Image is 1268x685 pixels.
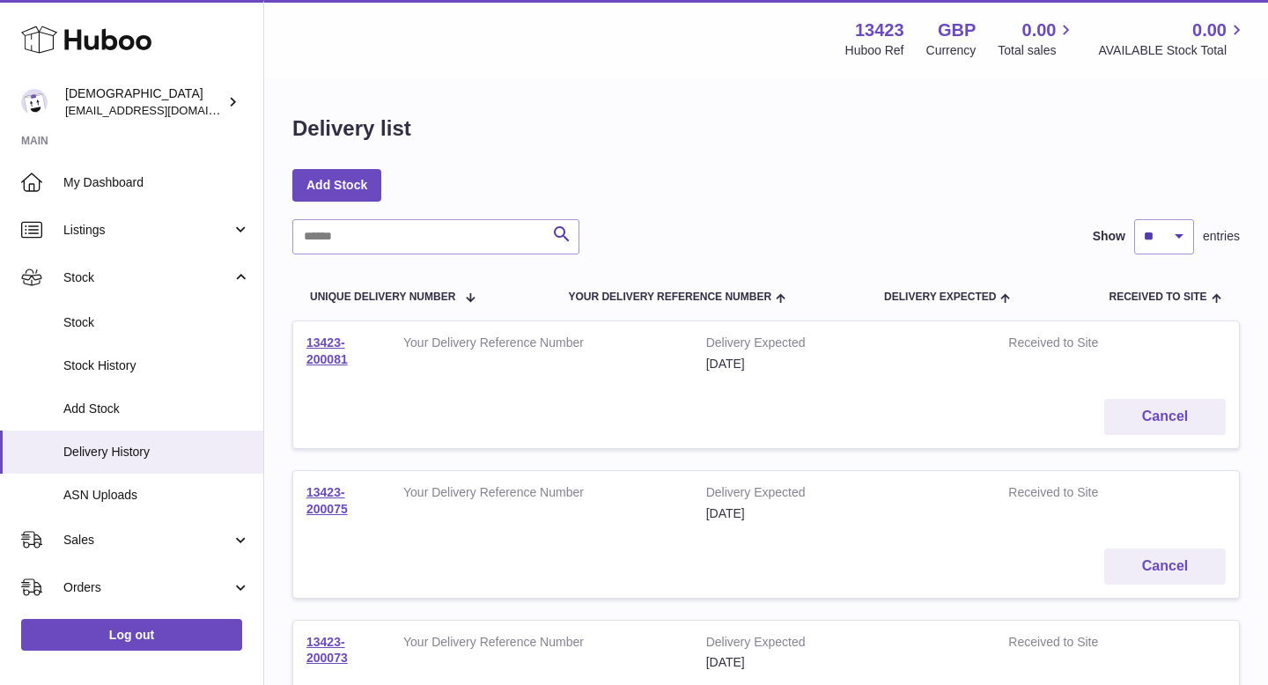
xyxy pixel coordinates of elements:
[63,314,250,331] span: Stock
[998,18,1076,59] a: 0.00 Total sales
[306,485,348,516] a: 13423-200075
[706,634,983,655] strong: Delivery Expected
[706,356,983,372] div: [DATE]
[306,635,348,666] a: 13423-200073
[1104,549,1226,585] button: Cancel
[306,335,348,366] a: 13423-200081
[706,505,983,522] div: [DATE]
[63,269,232,286] span: Stock
[845,42,904,59] div: Huboo Ref
[1093,228,1125,245] label: Show
[1098,42,1247,59] span: AVAILABLE Stock Total
[65,103,259,117] span: [EMAIL_ADDRESS][DOMAIN_NAME]
[884,291,996,303] span: Delivery Expected
[1109,291,1206,303] span: Received to Site
[706,335,983,356] strong: Delivery Expected
[65,85,224,119] div: [DEMOGRAPHIC_DATA]
[21,89,48,115] img: olgazyuz@outlook.com
[1008,634,1152,655] strong: Received to Site
[1203,228,1240,245] span: entries
[403,335,680,356] strong: Your Delivery Reference Number
[63,174,250,191] span: My Dashboard
[1008,335,1152,356] strong: Received to Site
[1098,18,1247,59] a: 0.00 AVAILABLE Stock Total
[63,222,232,239] span: Listings
[926,42,977,59] div: Currency
[63,357,250,374] span: Stock History
[292,114,411,143] h1: Delivery list
[63,444,250,460] span: Delivery History
[63,532,232,549] span: Sales
[706,654,983,671] div: [DATE]
[63,579,232,596] span: Orders
[938,18,976,42] strong: GBP
[855,18,904,42] strong: 13423
[998,42,1076,59] span: Total sales
[63,401,250,417] span: Add Stock
[21,619,242,651] a: Log out
[292,169,381,201] a: Add Stock
[403,484,680,505] strong: Your Delivery Reference Number
[1192,18,1227,42] span: 0.00
[706,484,983,505] strong: Delivery Expected
[568,291,771,303] span: Your Delivery Reference Number
[403,634,680,655] strong: Your Delivery Reference Number
[1008,484,1152,505] strong: Received to Site
[1022,18,1057,42] span: 0.00
[1104,399,1226,435] button: Cancel
[63,487,250,504] span: ASN Uploads
[310,291,455,303] span: Unique Delivery Number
